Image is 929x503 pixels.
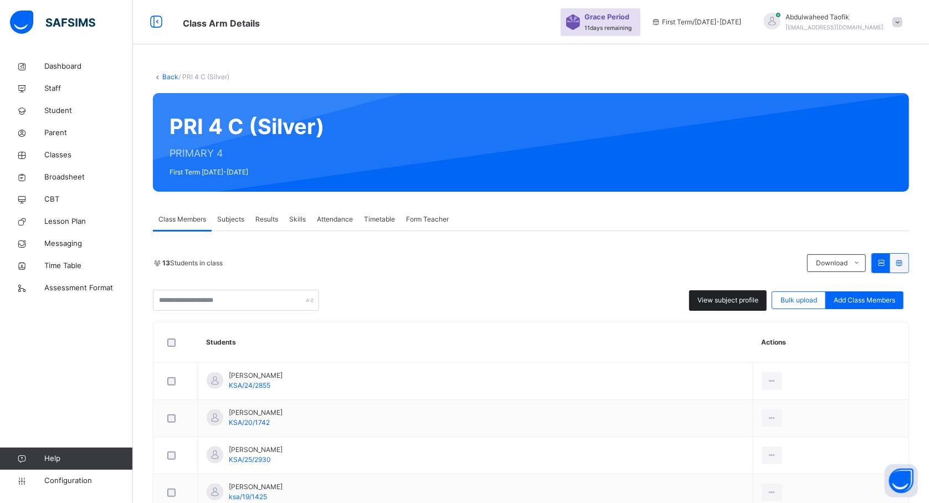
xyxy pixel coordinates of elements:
span: Attendance [317,214,353,224]
img: sticker-purple.71386a28dfed39d6af7621340158ba97.svg [566,14,580,30]
span: Broadsheet [44,172,133,183]
img: safsims [10,11,95,34]
span: ksa/19/1425 [229,492,267,501]
span: [EMAIL_ADDRESS][DOMAIN_NAME] [786,24,884,30]
span: / PRI 4 C (Silver) [178,73,229,81]
span: KSA/20/1742 [229,418,270,427]
span: Students in class [162,258,223,268]
span: Class Arm Details [183,18,260,29]
a: Back [162,73,178,81]
span: Configuration [44,475,132,486]
span: Bulk upload [781,295,817,305]
span: Grace Period [584,12,629,22]
span: Assessment Format [44,283,133,294]
span: Abdulwaheed Taofik [786,12,884,22]
span: Skills [289,214,306,224]
span: Timetable [364,214,395,224]
span: Parent [44,127,133,138]
span: Classes [44,150,133,161]
div: AbdulwaheedTaofik [753,12,908,32]
span: CBT [44,194,133,205]
span: 11 days remaining [584,24,632,31]
span: Student [44,105,133,116]
span: Staff [44,83,133,94]
th: Students [198,322,753,363]
span: Lesson Plan [44,216,133,227]
span: KSA/24/2855 [229,381,270,389]
span: [PERSON_NAME] [229,408,283,418]
span: Form Teacher [406,214,449,224]
span: Time Table [44,260,133,271]
span: Subjects [217,214,244,224]
span: Help [44,453,132,464]
span: Dashboard [44,61,133,72]
span: [PERSON_NAME] [229,371,283,381]
span: KSA/25/2930 [229,455,271,464]
b: 13 [162,259,170,267]
button: Open asap [885,464,918,497]
span: session/term information [651,17,742,27]
span: View subject profile [697,295,758,305]
span: Add Class Members [834,295,895,305]
span: Results [255,214,278,224]
span: [PERSON_NAME] [229,482,283,492]
span: Messaging [44,238,133,249]
span: Class Members [158,214,206,224]
th: Actions [753,322,909,363]
span: Download [816,258,848,268]
span: [PERSON_NAME] [229,445,283,455]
